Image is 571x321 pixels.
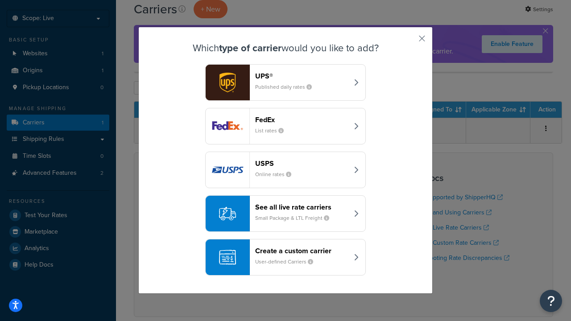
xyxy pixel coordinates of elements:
[219,41,281,55] strong: type of carrier
[219,249,236,266] img: icon-carrier-custom-c93b8a24.svg
[255,72,348,80] header: UPS®
[205,195,366,232] button: See all live rate carriersSmall Package & LTL Freight
[206,65,249,100] img: ups logo
[205,239,366,276] button: Create a custom carrierUser-defined Carriers
[205,108,366,144] button: fedEx logoFedExList rates
[255,170,298,178] small: Online rates
[161,43,410,53] h3: Which would you like to add?
[206,152,249,188] img: usps logo
[255,214,336,222] small: Small Package & LTL Freight
[255,83,319,91] small: Published daily rates
[255,159,348,168] header: USPS
[206,108,249,144] img: fedEx logo
[255,127,291,135] small: List rates
[255,203,348,211] header: See all live rate carriers
[540,290,562,312] button: Open Resource Center
[255,258,320,266] small: User-defined Carriers
[255,115,348,124] header: FedEx
[205,152,366,188] button: usps logoUSPSOnline rates
[205,64,366,101] button: ups logoUPS®Published daily rates
[255,247,348,255] header: Create a custom carrier
[219,205,236,222] img: icon-carrier-liverate-becf4550.svg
